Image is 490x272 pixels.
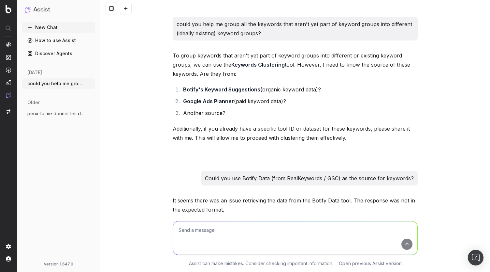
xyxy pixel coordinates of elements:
[6,80,11,85] img: Studio
[173,124,418,142] p: Additionally, if you already have a specific tool ID or dataset for these keywords, please share ...
[183,98,234,104] strong: Google Ads Planner
[27,110,85,117] span: peux-tu me donner les différents keyword
[173,196,418,214] p: It seems there was an issue retrieving the data from the Botify Data tool. The response was not i...
[27,80,85,87] span: could you help me group all the keywords
[22,108,95,119] button: peux-tu me donner les différents keyword
[181,108,418,118] li: Another source?
[22,48,95,59] a: Discover Agents
[6,67,11,73] img: Activation
[7,109,10,114] img: Switch project
[22,35,95,46] a: How to use Assist
[33,5,50,14] h1: Assist
[173,51,418,78] p: To group keywords that aren't yet part of keyword groups into different or existing keyword group...
[6,5,11,13] img: Botify logo
[189,260,333,267] p: Assist can make mistakes. Consider checking important information.
[6,55,11,60] img: Intelligence
[27,69,42,76] span: [DATE]
[22,78,95,89] button: could you help me group all the keywords
[22,22,95,33] button: New Chat
[25,7,31,13] img: Assist
[183,86,260,93] strong: Botify's Keyword Suggestions
[6,42,11,47] img: Analytics
[181,85,418,94] li: (organic keyword data)?
[205,174,414,183] p: Could you use Botify Data (from RealKeywords / GSC) as the source for keywords?
[25,5,93,14] button: Assist
[6,92,11,98] img: Assist
[6,244,11,249] img: Setting
[27,99,40,106] span: older
[181,97,418,106] li: (paid keyword data)?
[6,256,11,262] img: My account
[177,20,414,38] p: could you help me group all the keywords that aren't yet part of keyword groups into different (i...
[25,262,93,267] div: version: 1.647.0
[339,260,402,267] a: Open previous Assist version
[231,61,285,68] strong: Keywords Clustering
[468,250,483,265] div: Open Intercom Messenger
